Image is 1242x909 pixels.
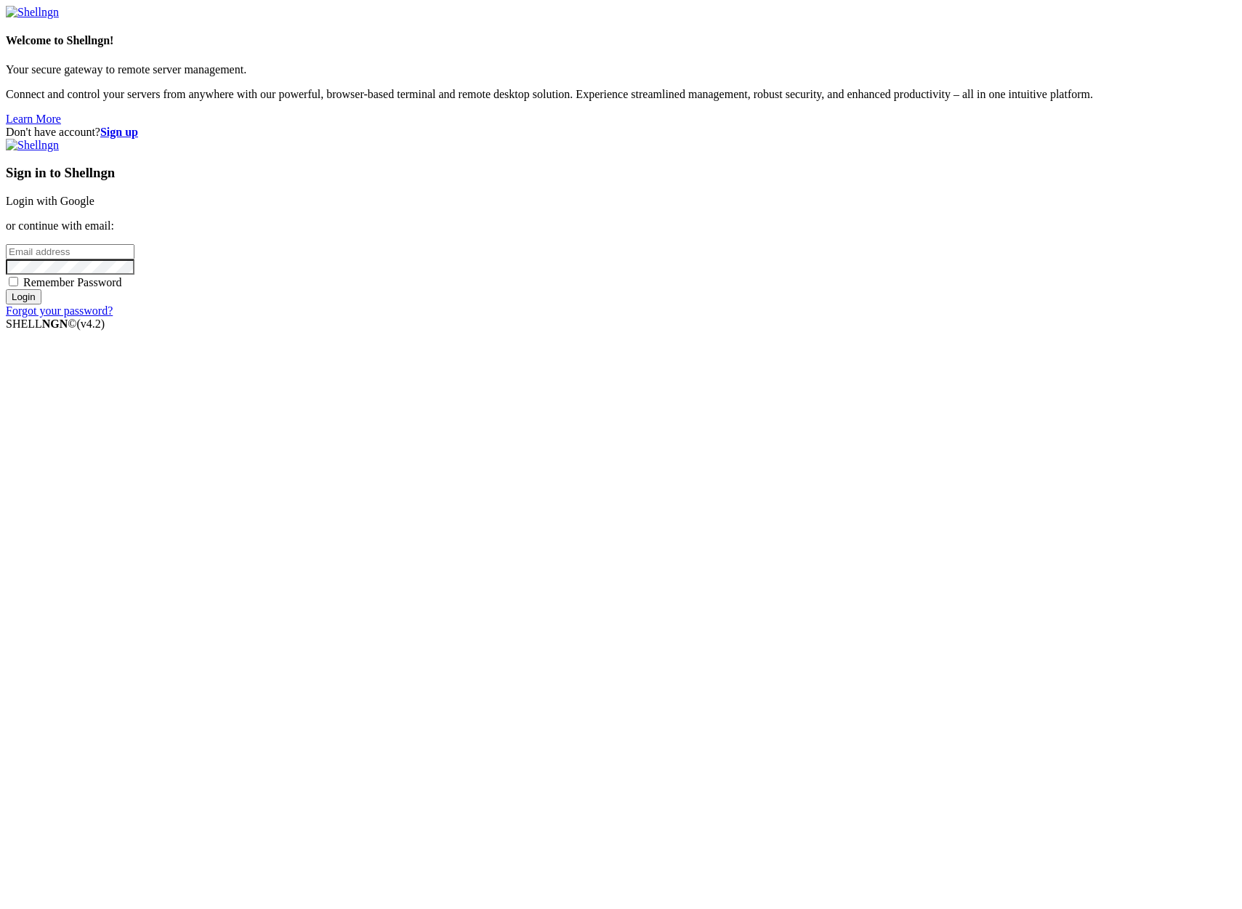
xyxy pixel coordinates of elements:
span: 4.2.0 [77,318,105,330]
p: Connect and control your servers from anywhere with our powerful, browser-based terminal and remo... [6,88,1236,101]
h3: Sign in to Shellngn [6,165,1236,181]
span: Remember Password [23,276,122,288]
h4: Welcome to Shellngn! [6,34,1236,47]
a: Login with Google [6,195,94,207]
input: Remember Password [9,277,18,286]
p: Your secure gateway to remote server management. [6,63,1236,76]
a: Forgot your password? [6,304,113,317]
a: Sign up [100,126,138,138]
b: NGN [42,318,68,330]
div: Don't have account? [6,126,1236,139]
img: Shellngn [6,139,59,152]
p: or continue with email: [6,219,1236,233]
input: Email address [6,244,134,259]
img: Shellngn [6,6,59,19]
a: Learn More [6,113,61,125]
input: Login [6,289,41,304]
span: SHELL © [6,318,105,330]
